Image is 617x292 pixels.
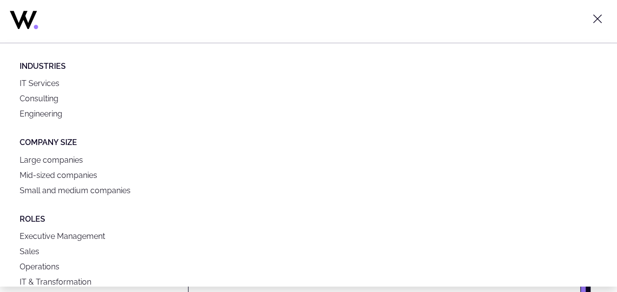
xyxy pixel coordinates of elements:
[20,168,597,183] a: Mid-sized companies
[552,227,603,278] iframe: Chatbot
[20,183,597,198] a: Small and medium companies
[20,259,597,274] a: Operations
[20,137,597,148] p: Company size
[588,9,607,29] button: Toggle menu
[20,61,597,72] p: Industries
[20,106,597,121] a: Engineering
[20,152,597,168] a: Large companies
[20,214,597,225] p: Roles
[20,76,597,91] a: IT Services
[20,244,597,259] a: Sales
[20,91,597,106] a: Consulting
[20,274,597,290] a: IT & Transformation
[20,229,597,244] a: Executive Management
